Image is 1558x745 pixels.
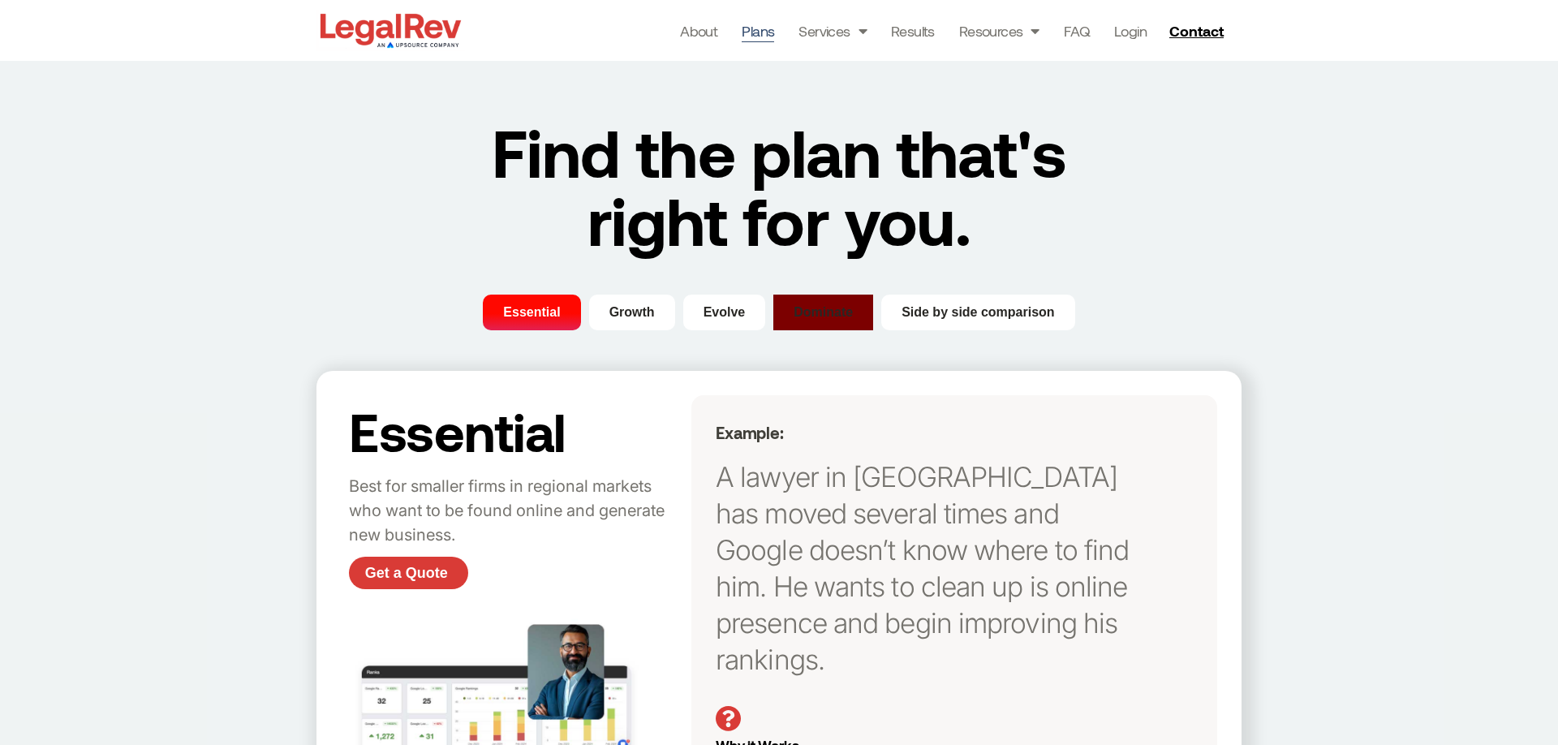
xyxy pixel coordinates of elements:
[609,303,655,322] span: Growth
[1169,24,1224,38] span: Contact
[1114,19,1147,42] a: Login
[902,303,1055,322] span: Side by side comparison
[798,19,867,42] a: Services
[716,423,1143,442] h5: Example:
[704,303,746,322] span: Evolve
[349,403,683,459] h2: Essential
[503,303,560,322] span: Essential
[959,19,1039,42] a: Resources
[365,566,448,580] span: Get a Quote
[891,19,935,42] a: Results
[794,303,853,322] span: Dominate
[349,475,683,548] p: Best for smaller firms in regional markets who want to be found online and generate new business.
[1163,18,1234,44] a: Contact
[680,19,1147,42] nav: Menu
[349,557,468,589] a: Get a Quote
[680,19,717,42] a: About
[455,118,1103,254] h2: Find the plan that's right for you.
[716,459,1143,678] p: A lawyer in [GEOGRAPHIC_DATA] has moved several times and Google doesn’t know where to find him. ...
[1064,19,1090,42] a: FAQ
[742,19,774,42] a: Plans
